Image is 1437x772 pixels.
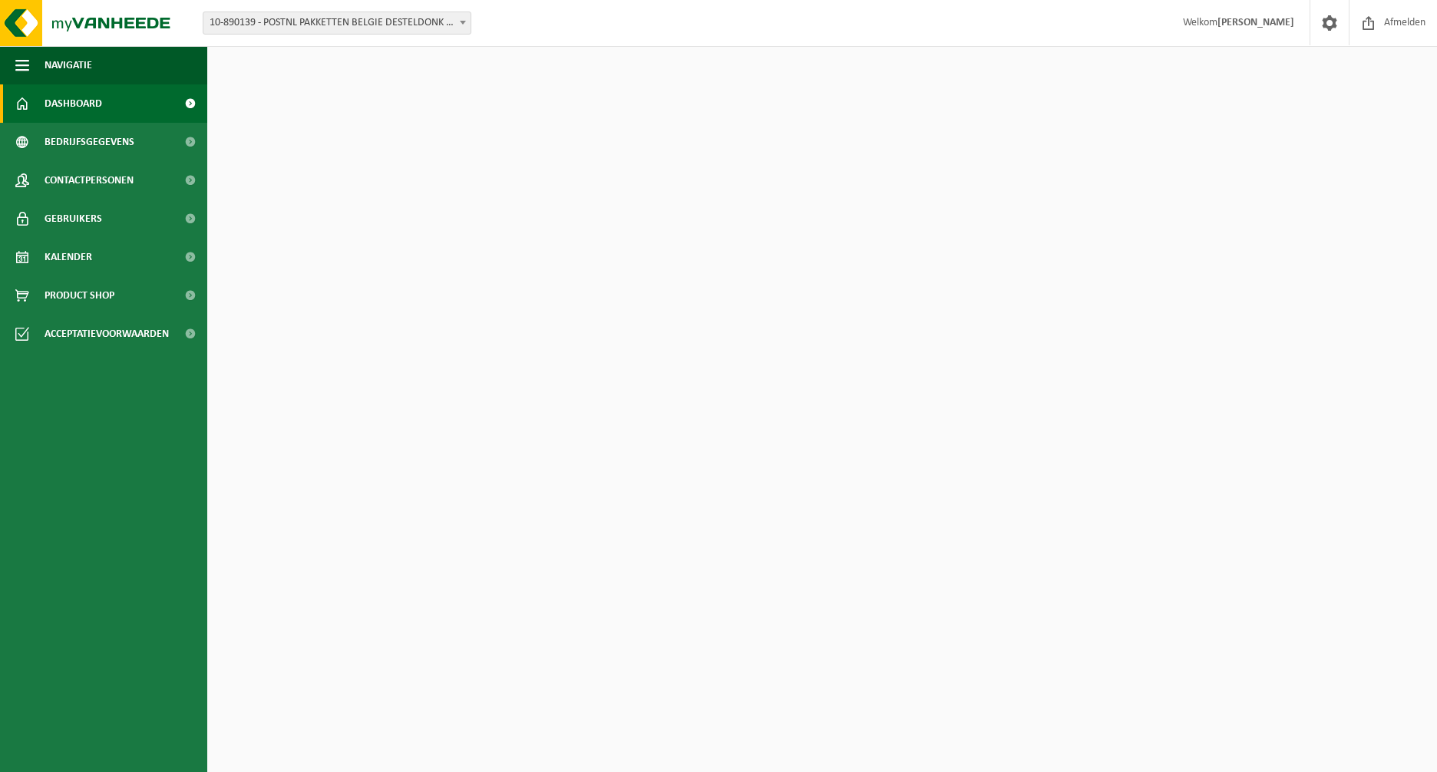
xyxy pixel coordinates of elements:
[45,46,92,84] span: Navigatie
[45,276,114,315] span: Product Shop
[203,12,471,35] span: 10-890139 - POSTNL PAKKETTEN BELGIE DESTELDONK - DESTELDONK
[45,200,102,238] span: Gebruikers
[45,84,102,123] span: Dashboard
[203,12,471,34] span: 10-890139 - POSTNL PAKKETTEN BELGIE DESTELDONK - DESTELDONK
[45,161,134,200] span: Contactpersonen
[45,123,134,161] span: Bedrijfsgegevens
[45,238,92,276] span: Kalender
[45,315,169,353] span: Acceptatievoorwaarden
[1217,17,1294,28] strong: [PERSON_NAME]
